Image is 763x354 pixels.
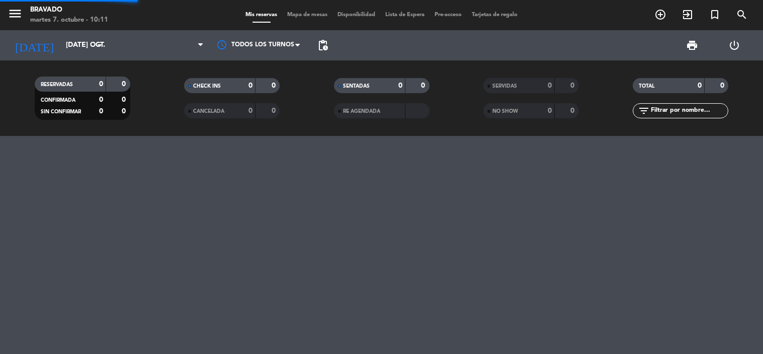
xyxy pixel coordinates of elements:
span: CHECK INS [193,84,221,89]
strong: 0 [248,82,252,89]
i: exit_to_app [682,9,694,21]
i: search [736,9,748,21]
div: martes 7. octubre - 10:11 [30,15,108,25]
span: Pre-acceso [430,12,467,18]
span: CONFIRMADA [41,98,75,103]
strong: 0 [548,82,552,89]
strong: 0 [398,82,402,89]
strong: 0 [99,96,103,103]
i: power_settings_new [728,39,740,51]
button: menu [8,6,23,25]
strong: 0 [99,81,103,88]
i: arrow_drop_down [94,39,106,51]
strong: 0 [122,81,128,88]
strong: 0 [272,107,278,114]
strong: 0 [548,107,552,114]
span: SERVIDAS [492,84,517,89]
strong: 0 [720,82,726,89]
span: NO SHOW [492,109,518,114]
strong: 0 [570,82,576,89]
i: add_circle_outline [654,9,666,21]
span: Disponibilidad [332,12,380,18]
span: pending_actions [317,39,329,51]
div: LOG OUT [713,30,755,60]
span: RESERVADAS [41,82,73,87]
span: Mis reservas [240,12,282,18]
i: [DATE] [8,34,61,56]
strong: 0 [122,96,128,103]
strong: 0 [421,82,427,89]
i: turned_in_not [709,9,721,21]
span: RE AGENDADA [343,109,380,114]
span: Lista de Espera [380,12,430,18]
span: CANCELADA [193,109,224,114]
span: SIN CONFIRMAR [41,109,81,114]
strong: 0 [698,82,702,89]
i: menu [8,6,23,21]
input: Filtrar por nombre... [650,105,728,116]
span: SENTADAS [343,84,370,89]
span: Mapa de mesas [282,12,332,18]
strong: 0 [248,107,252,114]
strong: 0 [570,107,576,114]
span: TOTAL [639,84,654,89]
strong: 0 [272,82,278,89]
span: Tarjetas de regalo [467,12,523,18]
div: Bravado [30,5,108,15]
strong: 0 [122,108,128,115]
strong: 0 [99,108,103,115]
i: filter_list [638,105,650,117]
span: print [686,39,698,51]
